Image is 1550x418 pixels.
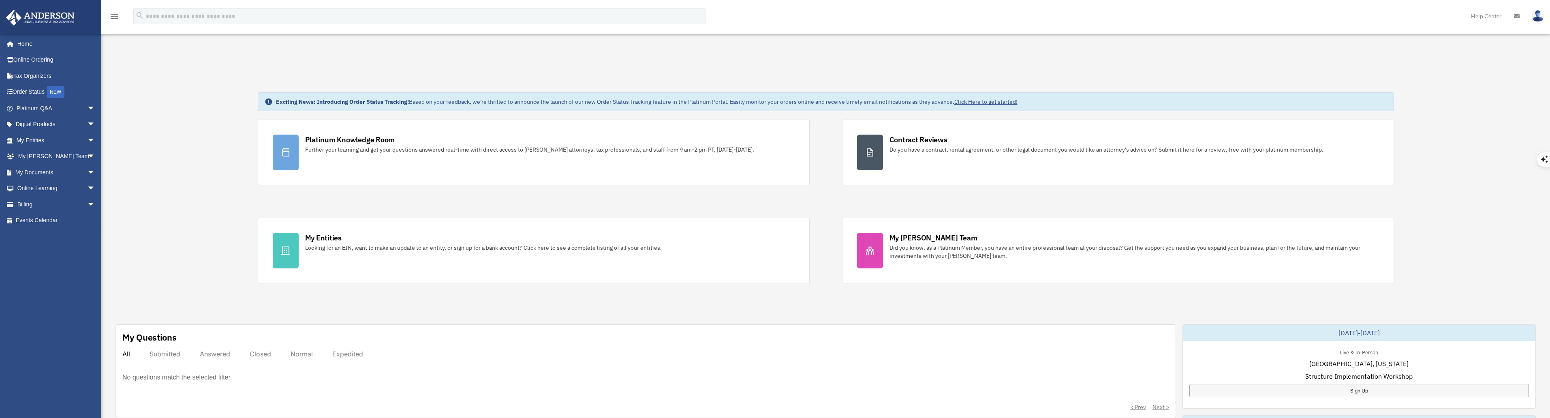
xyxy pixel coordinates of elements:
[6,196,107,212] a: Billingarrow_drop_down
[4,10,77,26] img: Anderson Advisors Platinum Portal
[1183,325,1535,341] div: [DATE]-[DATE]
[258,120,810,185] a: Platinum Knowledge Room Further your learning and get your questions answered real-time with dire...
[6,132,107,148] a: My Entitiesarrow_drop_down
[889,244,1379,260] div: Did you know, as a Platinum Member, you have an entire professional team at your disposal? Get th...
[276,98,409,105] strong: Exciting News: Introducing Order Status Tracking!
[87,100,103,117] span: arrow_drop_down
[109,14,119,21] a: menu
[122,372,232,383] p: No questions match the selected filter.
[87,180,103,197] span: arrow_drop_down
[6,180,107,197] a: Online Learningarrow_drop_down
[109,11,119,21] i: menu
[122,331,177,343] div: My Questions
[305,146,754,154] div: Further your learning and get your questions answered real-time with direct access to [PERSON_NAM...
[1532,10,1544,22] img: User Pic
[889,146,1323,154] div: Do you have a contract, rental agreement, or other legal document you would like an attorney's ad...
[1333,347,1385,356] div: Live & In-Person
[87,132,103,149] span: arrow_drop_down
[150,350,180,358] div: Submitted
[6,84,107,101] a: Order StatusNEW
[889,135,947,145] div: Contract Reviews
[135,11,144,20] i: search
[6,52,107,68] a: Online Ordering
[6,164,107,180] a: My Documentsarrow_drop_down
[1189,384,1529,397] a: Sign Up
[305,244,662,252] div: Looking for an EIN, want to make an update to an entity, or sign up for a bank account? Click her...
[6,148,107,165] a: My [PERSON_NAME] Teamarrow_drop_down
[6,36,103,52] a: Home
[6,100,107,116] a: Platinum Q&Aarrow_drop_down
[305,135,395,145] div: Platinum Knowledge Room
[258,218,810,283] a: My Entities Looking for an EIN, want to make an update to an entity, or sign up for a bank accoun...
[332,350,363,358] div: Expedited
[200,350,230,358] div: Answered
[87,148,103,165] span: arrow_drop_down
[1309,359,1409,369] span: [GEOGRAPHIC_DATA], [US_STATE]
[291,350,313,358] div: Normal
[47,86,64,98] div: NEW
[954,98,1018,105] a: Click Here to get started!
[87,164,103,181] span: arrow_drop_down
[889,233,977,243] div: My [PERSON_NAME] Team
[6,68,107,84] a: Tax Organizers
[87,116,103,133] span: arrow_drop_down
[1305,371,1413,381] span: Structure Implementation Workshop
[122,350,130,358] div: All
[276,98,1018,106] div: Based on your feedback, we're thrilled to announce the launch of our new Order Status Tracking fe...
[842,120,1394,185] a: Contract Reviews Do you have a contract, rental agreement, or other legal document you would like...
[842,218,1394,283] a: My [PERSON_NAME] Team Did you know, as a Platinum Member, you have an entire professional team at...
[87,196,103,213] span: arrow_drop_down
[305,233,342,243] div: My Entities
[250,350,271,358] div: Closed
[6,116,107,133] a: Digital Productsarrow_drop_down
[6,212,107,229] a: Events Calendar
